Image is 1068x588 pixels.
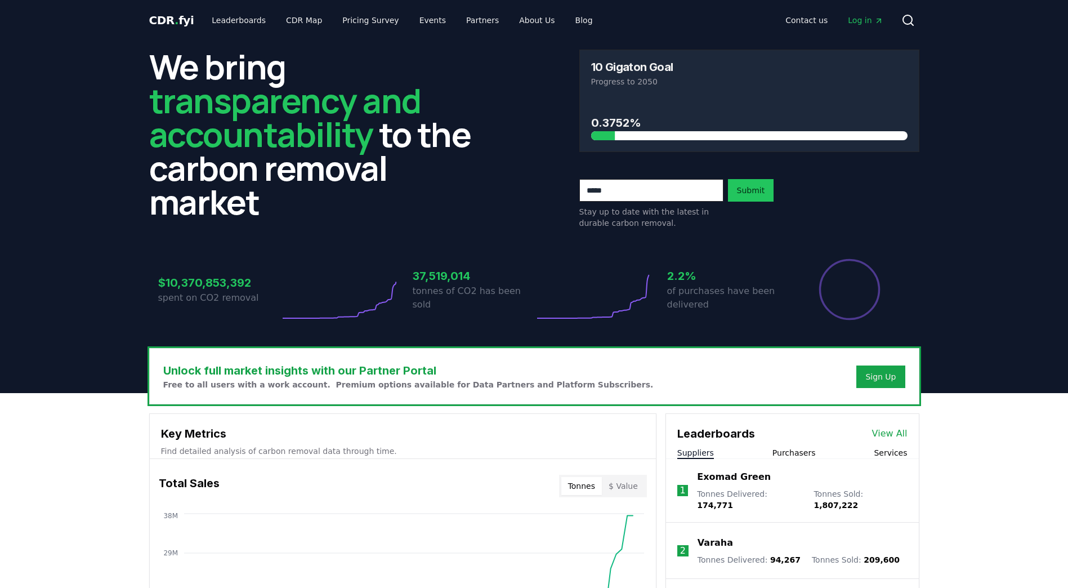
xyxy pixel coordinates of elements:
p: Find detailed analysis of carbon removal data through time. [161,446,645,457]
h3: Unlock full market insights with our Partner Portal [163,362,654,379]
div: Percentage of sales delivered [818,258,881,321]
p: of purchases have been delivered [667,284,789,311]
p: spent on CO2 removal [158,291,280,305]
a: Contact us [776,10,837,30]
a: Sign Up [865,371,896,382]
h3: 10 Gigaton Goal [591,61,673,73]
a: View All [872,427,908,440]
p: Tonnes Delivered : [698,554,801,565]
a: Leaderboards [203,10,275,30]
span: transparency and accountability [149,77,421,157]
a: Events [410,10,455,30]
p: tonnes of CO2 has been sold [413,284,534,311]
p: 1 [680,484,685,497]
span: 94,267 [770,555,801,564]
p: Free to all users with a work account. Premium options available for Data Partners and Platform S... [163,379,654,390]
h3: 2.2% [667,268,789,284]
span: 1,807,222 [814,501,858,510]
h3: Total Sales [159,475,220,497]
h2: We bring to the carbon removal market [149,50,489,219]
p: 2 [680,544,686,558]
h3: Key Metrics [161,425,645,442]
a: CDR.fyi [149,12,194,28]
button: Services [874,447,907,458]
a: Blog [566,10,602,30]
a: CDR Map [277,10,331,30]
span: 174,771 [697,501,733,510]
a: Varaha [698,536,733,550]
a: About Us [510,10,564,30]
button: Tonnes [561,477,602,495]
h3: 0.3752% [591,114,908,131]
a: Pricing Survey [333,10,408,30]
button: $ Value [602,477,645,495]
p: Progress to 2050 [591,76,908,87]
button: Purchasers [772,447,816,458]
h3: 37,519,014 [413,268,534,284]
tspan: 38M [163,512,178,520]
nav: Main [776,10,892,30]
button: Sign Up [856,366,905,388]
span: . [175,14,178,27]
span: Log in [848,15,883,26]
button: Suppliers [677,447,714,458]
span: 209,600 [864,555,900,564]
h3: Leaderboards [677,425,755,442]
nav: Main [203,10,601,30]
p: Tonnes Sold : [812,554,900,565]
a: Partners [457,10,508,30]
span: CDR fyi [149,14,194,27]
p: Tonnes Sold : [814,488,907,511]
button: Submit [728,179,774,202]
tspan: 29M [163,549,178,557]
a: Log in [839,10,892,30]
a: Exomad Green [697,470,771,484]
p: Tonnes Delivered : [697,488,802,511]
h3: $10,370,853,392 [158,274,280,291]
p: Stay up to date with the latest in durable carbon removal. [579,206,723,229]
